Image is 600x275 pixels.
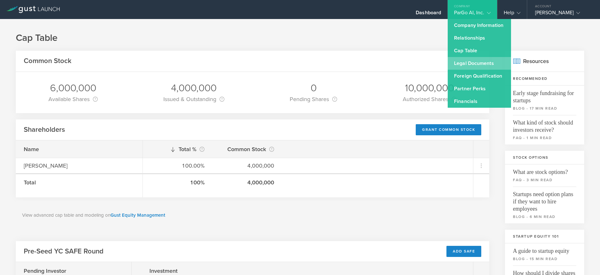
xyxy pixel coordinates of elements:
div: Pending Shares [290,95,337,104]
small: blog - 17 min read [513,106,576,111]
div: Available Shares [48,95,98,104]
small: faq - 1 min read [513,135,576,141]
h3: Startup Equity 101 [505,230,584,243]
div: Common Stock [220,145,274,154]
h1: Cap Table [16,32,584,44]
div: Total [24,178,135,187]
div: 4,000,000 [220,162,274,170]
a: Early stage fundraising for startupsblog - 17 min read [505,86,584,115]
div: [PERSON_NAME] [24,162,135,170]
h3: Recommended [505,72,584,86]
a: Startups need option plans if they want to hire employeesblog - 6 min read [505,187,584,223]
div: Dashboard [416,10,441,19]
h2: Shareholders [24,125,65,134]
iframe: Chat Widget [568,245,600,275]
h2: Resources [505,51,584,72]
h3: Stock Options [505,151,584,164]
div: Name [24,145,135,153]
div: ParGo AI, Inc. [454,10,490,19]
a: What are stock options?faq - 3 min read [505,164,584,187]
h2: Common Stock [24,56,72,66]
div: 10,000,000 [403,81,457,95]
div: 0 [290,81,337,95]
a: What kind of stock should investors receive?faq - 1 min read [505,115,584,144]
div: [PERSON_NAME] [535,10,589,19]
div: 4,000,000 [163,81,224,95]
div: Pending Investor [24,267,87,275]
div: Total % [151,145,205,154]
div: 100% [151,178,205,187]
small: faq - 3 min read [513,177,576,183]
small: blog - 15 min read [513,256,576,262]
div: Authorized Shares [403,95,457,104]
span: Startups need option plans if they want to hire employees [513,187,576,213]
span: What are stock options? [513,164,576,176]
a: Gust Equity Management [111,212,165,218]
div: 4,000,000 [220,178,274,187]
div: 6,000,000 [48,81,98,95]
span: Early stage fundraising for startups [513,86,576,104]
p: View advanced cap table and modeling on [22,212,483,219]
div: Investment [140,267,178,275]
div: Grant Common Stock [416,124,481,135]
span: A guide to startup equity [513,243,576,255]
span: What kind of stock should investors receive? [513,115,576,134]
small: blog - 6 min read [513,214,576,220]
div: Issued & Outstanding [163,95,224,104]
h2: Pre-Seed YC SAFE Round [24,247,104,256]
div: Help [504,10,521,19]
div: Add SAFE [446,246,481,257]
a: A guide to startup equityblog - 15 min read [505,243,584,265]
div: 100.00% [151,162,205,170]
